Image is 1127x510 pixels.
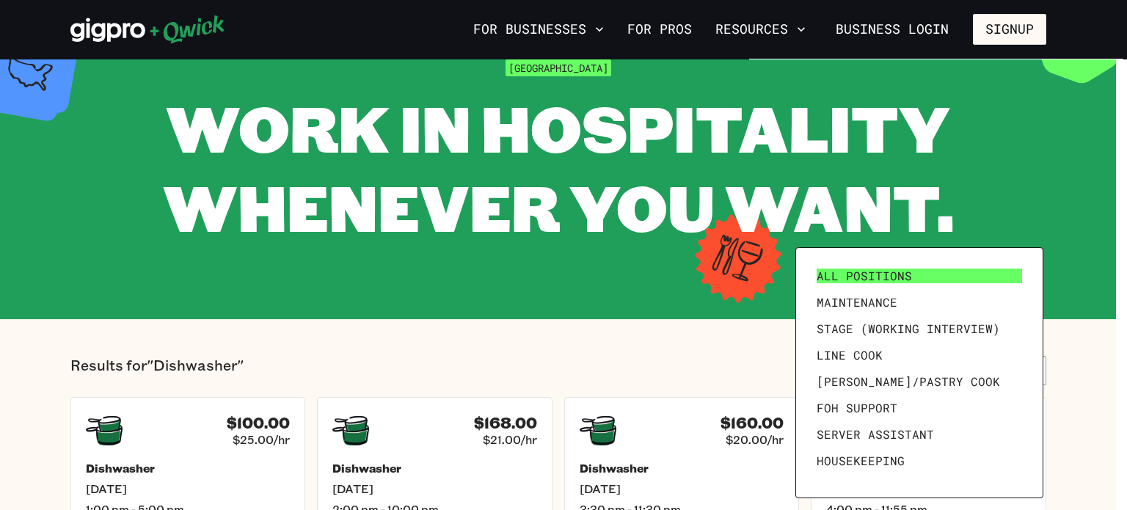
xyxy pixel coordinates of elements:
[817,453,905,468] span: Housekeeping
[817,295,897,310] span: Maintenance
[817,401,897,415] span: FOH Support
[817,480,883,495] span: Prep Cook
[817,348,883,363] span: Line Cook
[817,269,912,283] span: All Positions
[817,427,934,442] span: Server Assistant
[817,321,1000,336] span: Stage (working interview)
[811,263,1028,483] ul: Filter by position
[817,374,1000,389] span: [PERSON_NAME]/Pastry Cook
